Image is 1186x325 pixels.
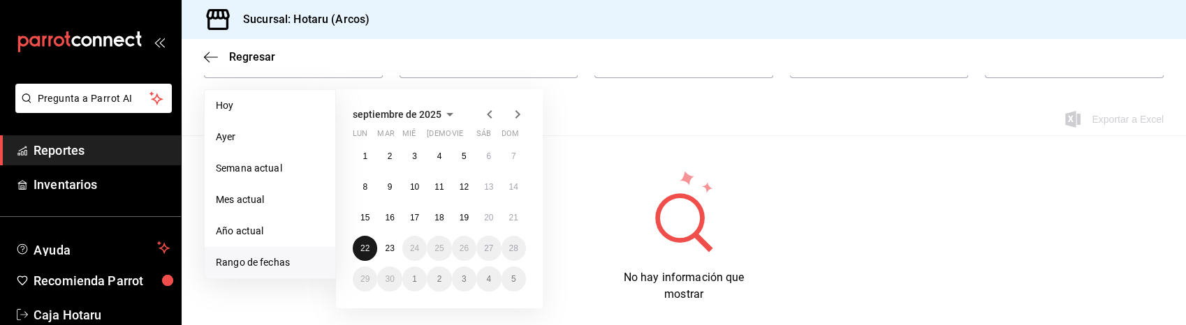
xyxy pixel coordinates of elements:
[410,213,419,222] abbr: 17 de septiembre de 2025
[434,243,444,253] abbr: 25 de septiembre de 2025
[353,205,377,230] button: 15 de septiembre de 2025
[10,101,172,116] a: Pregunta a Parrot AI
[624,271,745,301] span: No hay información que mostrar
[484,182,493,192] abbr: 13 de septiembre de 2025
[385,243,394,253] abbr: 23 de septiembre de 2025
[360,213,369,222] abbr: 15 de septiembre de 2025
[476,266,501,292] button: 4 de octubre de 2025
[410,182,419,192] abbr: 10 de septiembre de 2025
[216,192,324,207] span: Mes actual
[437,151,442,161] abbr: 4 de septiembre de 2025
[509,243,518,253] abbr: 28 de septiembre de 2025
[377,205,402,230] button: 16 de septiembre de 2025
[486,274,491,284] abbr: 4 de octubre de 2025
[476,205,501,230] button: 20 de septiembre de 2025
[360,274,369,284] abbr: 29 de septiembre de 2025
[385,274,394,284] abbr: 30 de septiembre de 2025
[353,129,367,144] abbr: lunes
[502,266,526,292] button: 5 de octubre de 2025
[353,144,377,169] button: 1 de septiembre de 2025
[363,151,367,161] abbr: 1 de septiembre de 2025
[377,144,402,169] button: 2 de septiembre de 2025
[427,266,451,292] button: 2 de octubre de 2025
[353,106,458,123] button: septiembre de 2025
[216,130,324,144] span: Ayer
[410,243,419,253] abbr: 24 de septiembre de 2025
[476,144,501,169] button: 6 de septiembre de 2025
[502,205,526,230] button: 21 de septiembre de 2025
[460,243,469,253] abbr: 26 de septiembre de 2025
[402,144,427,169] button: 3 de septiembre de 2025
[15,84,172,113] button: Pregunta a Parrot AI
[377,236,402,261] button: 23 de septiembre de 2025
[434,182,444,192] abbr: 11 de septiembre de 2025
[402,174,427,199] button: 10 de septiembre de 2025
[511,151,516,161] abbr: 7 de septiembre de 2025
[216,255,324,270] span: Rango de fechas
[509,182,518,192] abbr: 14 de septiembre de 2025
[502,144,526,169] button: 7 de septiembre de 2025
[388,151,393,161] abbr: 2 de septiembre de 2025
[216,98,324,113] span: Hoy
[484,213,493,222] abbr: 20 de septiembre de 2025
[377,174,402,199] button: 9 de septiembre de 2025
[427,174,451,199] button: 11 de septiembre de 2025
[385,213,394,222] abbr: 16 de septiembre de 2025
[353,236,377,261] button: 22 de septiembre de 2025
[360,243,369,253] abbr: 22 de septiembre de 2025
[402,205,427,230] button: 17 de septiembre de 2025
[402,236,427,261] button: 24 de septiembre de 2025
[484,243,493,253] abbr: 27 de septiembre de 2025
[34,305,170,324] span: Caja Hotaru
[363,182,367,192] abbr: 8 de septiembre de 2025
[154,36,165,47] button: open_drawer_menu
[34,239,152,256] span: Ayuda
[502,129,519,144] abbr: domingo
[427,236,451,261] button: 25 de septiembre de 2025
[437,274,442,284] abbr: 2 de octubre de 2025
[427,205,451,230] button: 18 de septiembre de 2025
[34,141,170,160] span: Reportes
[232,11,369,28] h3: Sucursal: Hotaru (Arcos)
[427,129,509,144] abbr: jueves
[462,151,467,161] abbr: 5 de septiembre de 2025
[216,161,324,176] span: Semana actual
[388,182,393,192] abbr: 9 de septiembre de 2025
[38,91,150,106] span: Pregunta a Parrot AI
[427,144,451,169] button: 4 de septiembre de 2025
[204,50,275,63] button: Regresar
[412,274,417,284] abbr: 1 de octubre de 2025
[462,274,467,284] abbr: 3 de octubre de 2025
[460,182,469,192] abbr: 12 de septiembre de 2025
[452,266,476,292] button: 3 de octubre de 2025
[476,236,501,261] button: 27 de septiembre de 2025
[476,174,501,199] button: 13 de septiembre de 2025
[377,266,402,292] button: 30 de septiembre de 2025
[452,129,463,144] abbr: viernes
[216,224,324,239] span: Año actual
[402,266,427,292] button: 1 de octubre de 2025
[412,151,417,161] abbr: 3 de septiembre de 2025
[502,174,526,199] button: 14 de septiembre de 2025
[353,174,377,199] button: 8 de septiembre de 2025
[229,50,275,63] span: Regresar
[452,236,476,261] button: 26 de septiembre de 2025
[452,174,476,199] button: 12 de septiembre de 2025
[452,144,476,169] button: 5 de septiembre de 2025
[511,274,516,284] abbr: 5 de octubre de 2025
[34,175,170,194] span: Inventarios
[377,129,394,144] abbr: martes
[434,213,444,222] abbr: 18 de septiembre de 2025
[353,109,441,120] span: septiembre de 2025
[34,271,170,290] span: Recomienda Parrot
[502,236,526,261] button: 28 de septiembre de 2025
[402,129,416,144] abbr: miércoles
[509,213,518,222] abbr: 21 de septiembre de 2025
[460,213,469,222] abbr: 19 de septiembre de 2025
[452,205,476,230] button: 19 de septiembre de 2025
[353,266,377,292] button: 29 de septiembre de 2025
[476,129,491,144] abbr: sábado
[486,151,491,161] abbr: 6 de septiembre de 2025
